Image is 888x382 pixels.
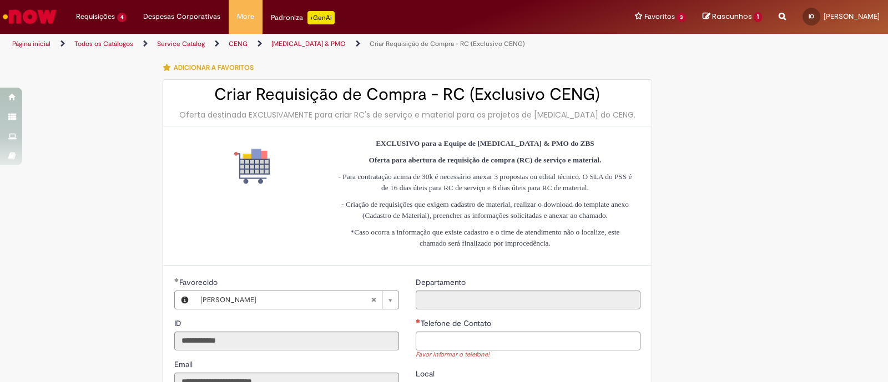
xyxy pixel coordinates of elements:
[365,291,382,309] abbr: Limpar campo Favorecido
[200,291,371,309] span: [PERSON_NAME]
[174,318,184,328] span: Somente leitura - ID
[74,39,133,48] a: Todos os Catálogos
[174,85,640,104] h2: Criar Requisição de Compra - RC (Exclusivo CENG)
[174,359,195,369] span: Somente leitura - Email
[234,149,270,184] img: Criar Requisição de Compra - RC (Exclusivo CENG)
[703,12,762,22] a: Rascunhos
[369,156,602,164] strong: Oferta para abertura de requisição de compra (RC) de serviço e material.
[416,291,640,309] input: Departamento
[824,12,880,21] span: [PERSON_NAME]
[644,11,675,22] span: Favoritos
[174,109,640,120] div: Oferta destinada EXCLUSIVAMENTE para criar RC's de serviço e material para os projetos de [MEDICA...
[237,11,254,22] span: More
[12,39,51,48] a: Página inicial
[416,319,421,323] span: Necessários
[754,12,762,22] span: 1
[174,278,179,282] span: Obrigatório Preenchido
[339,172,632,192] span: - Para contratação acima de 30k é necessário anexar 3 propostas ou edital técnico. O SLA do PSS é...
[175,291,195,309] button: Favorecido, Visualizar este registro Isadora de Oliveira
[195,291,398,309] a: [PERSON_NAME]Limpar campo Favorecido
[809,13,814,20] span: IO
[416,332,640,350] input: Telefone de Contato
[416,277,468,287] span: Somente leitura - Departamento
[422,139,594,147] strong: para a Equipe de [MEDICAL_DATA] & PMO do ZBS
[416,277,468,288] label: Somente leitura - Departamento
[341,200,629,220] span: - Criação de requisições que exigem cadastro de material, realizar o download do template anexo (...
[376,139,420,147] strong: EXCLUSIVO
[174,318,184,329] label: Somente leitura - ID
[271,39,346,48] a: [MEDICAL_DATA] & PMO
[712,11,752,22] span: Rascunhos
[677,13,687,22] span: 3
[416,369,437,379] span: Local
[307,11,335,24] p: +GenAi
[174,359,195,370] label: Somente leitura - Email
[76,11,115,22] span: Requisições
[416,350,640,360] div: Favor informar o telefone!
[174,63,254,72] span: Adicionar a Favoritos
[117,13,127,22] span: 4
[163,56,260,79] button: Adicionar a Favoritos
[179,277,220,287] span: Necessários - Favorecido
[370,39,525,48] a: Criar Requisição de Compra - RC (Exclusivo CENG)
[271,11,335,24] div: Padroniza
[143,11,220,22] span: Despesas Corporativas
[1,6,58,28] img: ServiceNow
[421,318,493,328] span: Telefone de Contato
[229,39,248,48] a: CENG
[174,332,399,350] input: ID
[157,39,205,48] a: Service Catalog
[351,228,620,247] span: *Caso ocorra a informação que existe cadastro e o time de atendimento não o localize, este chamad...
[8,34,584,54] ul: Trilhas de página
